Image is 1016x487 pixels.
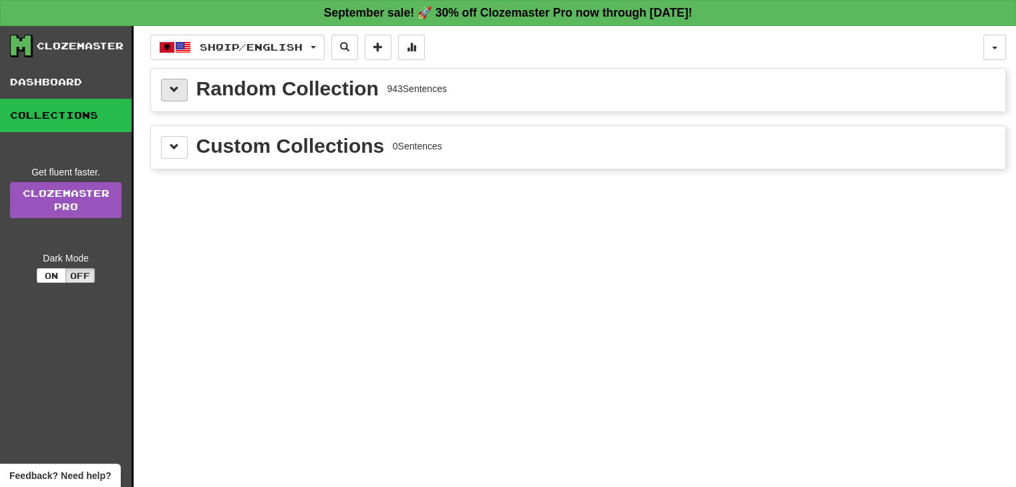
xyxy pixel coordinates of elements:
button: More stats [398,35,425,60]
div: Custom Collections [196,136,385,156]
button: Off [65,268,95,283]
button: Search sentences [331,35,358,60]
div: 943 Sentences [387,82,447,95]
a: ClozemasterPro [10,182,122,218]
strong: September sale! 🚀 30% off Clozemaster Pro now through [DATE]! [324,6,693,19]
div: 0 Sentences [393,139,442,153]
span: Shqip / English [200,41,303,53]
div: Dark Mode [10,252,122,265]
div: Clozemaster [37,39,124,53]
div: Get fluent faster. [10,165,122,179]
button: Shqip/English [150,35,325,60]
button: Add sentence to collection [365,35,391,60]
span: Open feedback widget [9,469,111,482]
div: Random Collection [196,79,379,99]
button: On [37,268,66,283]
